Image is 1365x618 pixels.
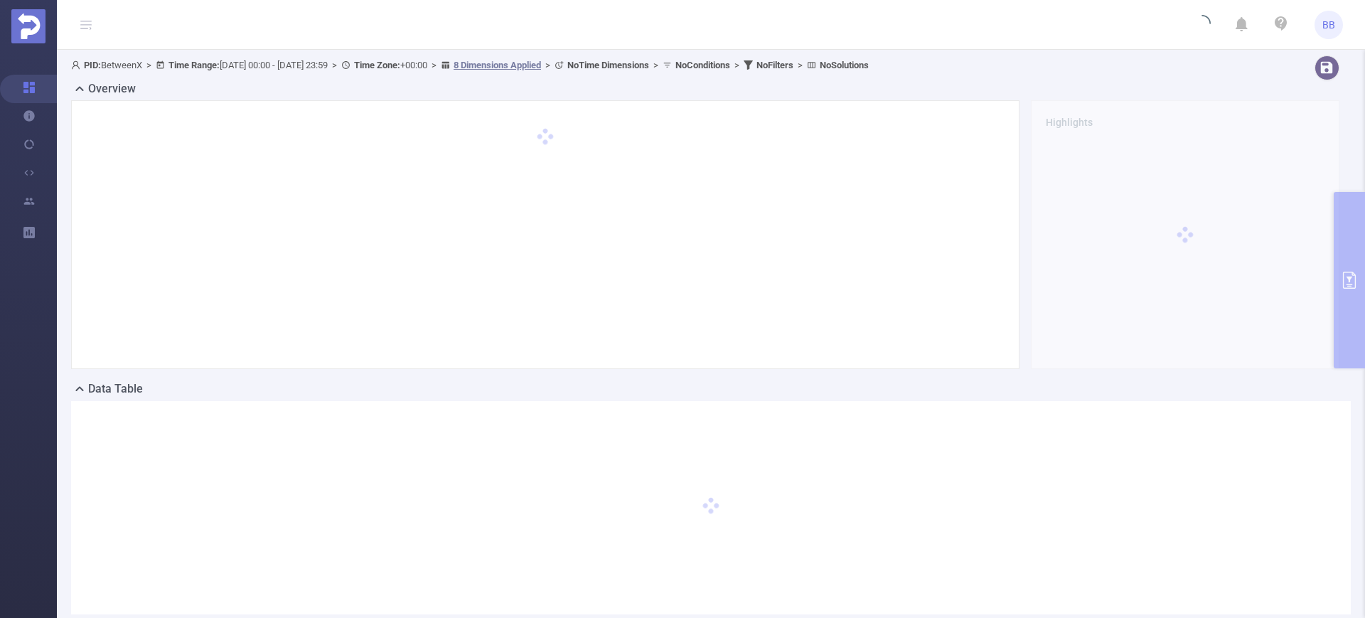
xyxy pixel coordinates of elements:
span: > [730,60,744,70]
span: > [541,60,555,70]
span: > [649,60,663,70]
span: > [328,60,341,70]
h2: Overview [88,80,136,97]
b: No Time Dimensions [567,60,649,70]
img: Protected Media [11,9,45,43]
h2: Data Table [88,380,143,398]
b: Time Range: [168,60,220,70]
i: icon: user [71,60,84,70]
span: > [427,60,441,70]
b: No Solutions [820,60,869,70]
span: > [793,60,807,70]
span: > [142,60,156,70]
b: No Filters [756,60,793,70]
span: BetweenX [DATE] 00:00 - [DATE] 23:59 +00:00 [71,60,869,70]
i: icon: loading [1194,15,1211,35]
b: Time Zone: [354,60,400,70]
b: PID: [84,60,101,70]
b: No Conditions [675,60,730,70]
u: 8 Dimensions Applied [454,60,541,70]
span: BB [1322,11,1335,39]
